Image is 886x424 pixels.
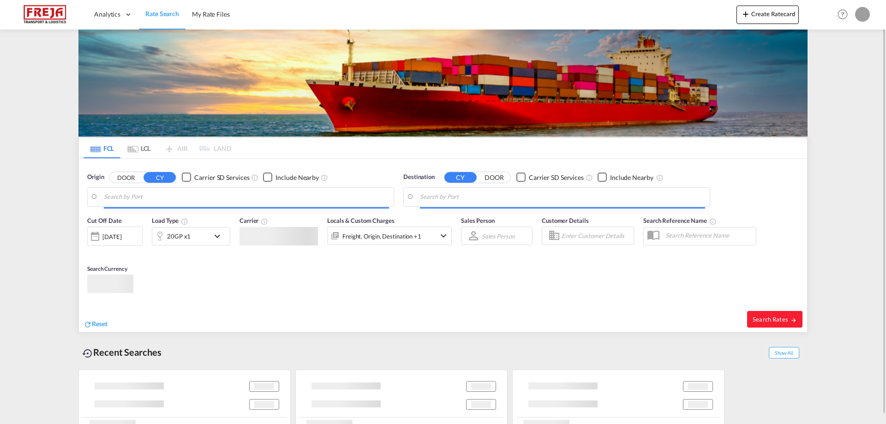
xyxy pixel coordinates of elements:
span: Customer Details [542,217,588,224]
button: Search Ratesicon-arrow-right [747,311,802,328]
md-checkbox: Checkbox No Ink [182,173,249,182]
span: Carrier [239,217,268,224]
md-icon: icon-chevron-down [438,230,449,241]
div: [DATE] [102,233,121,241]
span: Cut Off Date [87,217,122,224]
span: Reset [92,320,108,328]
span: Search Reference Name [643,217,717,224]
button: CY [144,172,176,183]
md-icon: icon-plus 400-fg [740,8,751,19]
span: Search Rates [753,316,797,323]
button: DOOR [110,172,142,183]
div: Origin DOOR CY Checkbox No InkUnchecked: Search for CY (Container Yard) services for all selected... [79,159,807,332]
img: 586607c025bf11f083711d99603023e7.png [14,4,76,25]
span: Search Currency [87,265,127,272]
div: Carrier SD Services [529,173,584,182]
span: Origin [87,173,104,182]
div: [DATE] [87,227,143,246]
span: Analytics [94,10,120,19]
md-tab-item: LCL [120,138,157,158]
md-icon: Unchecked: Search for CY (Container Yard) services for all selected carriers.Checked : Search for... [586,174,593,181]
md-icon: icon-backup-restore [82,348,93,359]
span: Destination [403,173,435,182]
div: Freight Origin Destination Factory Stuffing [342,230,421,243]
md-select: Sales Person [481,229,516,243]
md-icon: Unchecked: Ignores neighbouring ports when fetching rates.Checked : Includes neighbouring ports w... [656,174,664,181]
div: Carrier SD Services [194,173,249,182]
md-pagination-wrapper: Use the left and right arrow keys to navigate between tabs [84,138,231,158]
md-tab-item: FCL [84,138,120,158]
span: Sales Person [461,217,495,224]
div: 20GP x1icon-chevron-down [152,227,230,245]
md-icon: icon-arrow-right [790,317,797,323]
md-checkbox: Checkbox No Ink [598,173,653,182]
span: Rate Search [145,10,179,18]
input: Enter Customer Details [562,229,631,243]
span: Show All [769,347,799,358]
md-icon: The selected Trucker/Carrierwill be displayed in the rate results If the rates are from another f... [261,218,268,225]
input: Search by Port [420,190,705,204]
md-checkbox: Checkbox No Ink [263,173,319,182]
md-icon: icon-chevron-down [212,231,227,242]
div: Freight Origin Destination Factory Stuffingicon-chevron-down [327,227,452,245]
md-icon: Your search will be saved by the below given name [709,218,717,225]
img: LCL+%26+FCL+BACKGROUND.png [78,30,808,137]
md-datepicker: Select [87,245,94,257]
md-icon: icon-refresh [84,320,92,328]
div: icon-refreshReset [84,319,108,329]
md-checkbox: Checkbox No Ink [516,173,584,182]
div: Recent Searches [78,342,165,363]
md-icon: Unchecked: Ignores neighbouring ports when fetching rates.Checked : Includes neighbouring ports w... [321,174,328,181]
div: Include Nearby [610,173,653,182]
input: Search by Port [104,190,389,204]
div: Include Nearby [275,173,319,182]
md-icon: Unchecked: Search for CY (Container Yard) services for all selected carriers.Checked : Search for... [251,174,258,181]
md-icon: icon-information-outline [181,218,188,225]
div: Help [835,6,855,23]
span: Load Type [152,217,188,224]
span: Locals & Custom Charges [327,217,395,224]
div: 20GP x1 [167,230,191,243]
button: icon-plus 400-fgCreate Ratecard [736,6,799,24]
button: CY [444,172,477,183]
input: Search Reference Name [661,228,756,242]
span: Help [835,6,850,22]
button: DOOR [478,172,510,183]
span: My Rate Files [192,10,230,18]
